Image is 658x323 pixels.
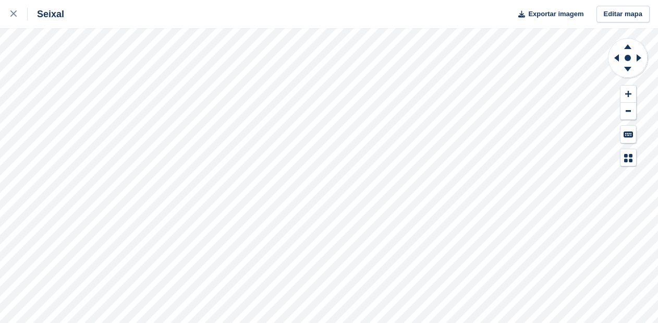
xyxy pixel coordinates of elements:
button: Exportar imagem [512,6,583,23]
button: Map Legend [620,149,636,166]
a: Editar mapa [596,6,650,23]
button: Zoom Out [620,103,636,120]
span: Exportar imagem [528,9,583,19]
div: Seixal [28,8,64,20]
button: Zoom In [620,86,636,103]
button: Keyboard Shortcuts [620,126,636,143]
